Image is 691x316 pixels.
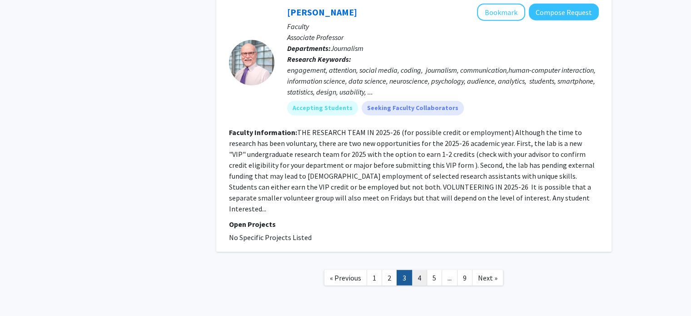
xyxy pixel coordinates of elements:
[652,275,684,309] iframe: Chat
[447,273,452,282] span: ...
[367,270,382,286] a: 1
[397,270,412,286] a: 3
[229,219,599,230] p: Open Projects
[472,270,503,286] a: Next
[331,44,363,53] span: Journalism
[287,6,357,18] a: [PERSON_NAME]
[287,21,599,32] p: Faculty
[457,270,472,286] a: 9
[287,65,599,97] div: engagement, attention, social media, coding, journalism, communication,human-computer interaction...
[229,128,297,137] b: Faculty Information:
[287,44,331,53] b: Departments:
[229,128,595,213] fg-read-more: THE RESEARCH TEAM IN 2025-26 (for possible credit or employment) Although the time to research ha...
[324,270,367,286] a: Previous
[216,261,611,298] nav: Page navigation
[478,273,497,282] span: Next »
[412,270,427,286] a: 4
[330,273,361,282] span: « Previous
[287,55,351,64] b: Research Keywords:
[362,101,464,115] mat-chip: Seeking Faculty Collaborators
[529,4,599,20] button: Compose Request to Ronald Yaros
[287,32,599,43] p: Associate Professor
[427,270,442,286] a: 5
[382,270,397,286] a: 2
[229,233,312,242] span: No Specific Projects Listed
[287,101,358,115] mat-chip: Accepting Students
[477,4,525,21] button: Add Ronald Yaros to Bookmarks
